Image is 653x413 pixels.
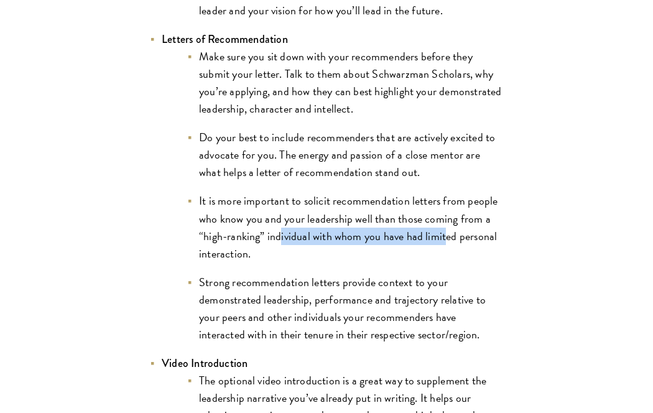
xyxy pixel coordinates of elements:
[162,31,288,47] strong: Letters of Recommendation
[187,48,504,118] li: Make sure you sit down with your recommenders before they submit your letter. Talk to them about ...
[187,192,504,262] li: It is more important to solicit recommendation letters from people who know you and your leadersh...
[162,355,248,371] strong: Video Introduction
[187,274,504,343] li: Strong recommendation letters provide context to your demonstrated leadership, performance and tr...
[187,129,504,181] li: Do your best to include recommenders that are actively excited to advocate for you. The energy an...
